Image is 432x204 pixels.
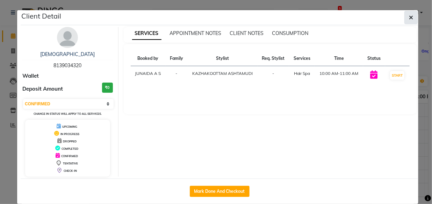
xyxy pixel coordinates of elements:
th: Req. Stylist [258,51,289,66]
span: COMPLETED [62,147,78,150]
td: - [258,66,289,85]
th: Family [165,51,187,66]
button: START [390,71,404,80]
span: DROPPED [63,140,77,143]
span: TENTATIVE [63,162,78,165]
span: Wallet [22,72,39,80]
span: IN PROGRESS [60,132,79,136]
div: Hair Spa [293,70,311,77]
th: Stylist [187,51,257,66]
td: JUNAIDA A S [131,66,166,85]
th: Status [363,51,385,66]
span: SERVICES [132,27,161,40]
img: avatar [57,27,78,48]
h5: Client Detail [21,11,61,21]
span: Deposit Amount [22,85,63,93]
td: 10:00 AM-11:00 AM [315,66,363,85]
th: Services [289,51,315,66]
span: CHECK-IN [64,169,77,173]
th: Booked by [131,51,166,66]
span: KAZHAKOOTTAM ASHTAMUDI [192,71,253,76]
button: Mark Done And Checkout [190,186,250,197]
small: Change in status will apply to all services. [34,112,102,115]
span: UPCOMING [62,125,77,128]
td: - [165,66,187,85]
span: CLIENT NOTES [230,30,264,36]
span: CONFIRMED [61,154,78,158]
a: [DEMOGRAPHIC_DATA] [40,51,95,57]
span: APPOINTMENT NOTES [170,30,222,36]
span: CONSUMPTION [272,30,309,36]
span: 8139034320 [53,62,81,69]
h3: ₹0 [102,83,113,93]
th: Time [315,51,363,66]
